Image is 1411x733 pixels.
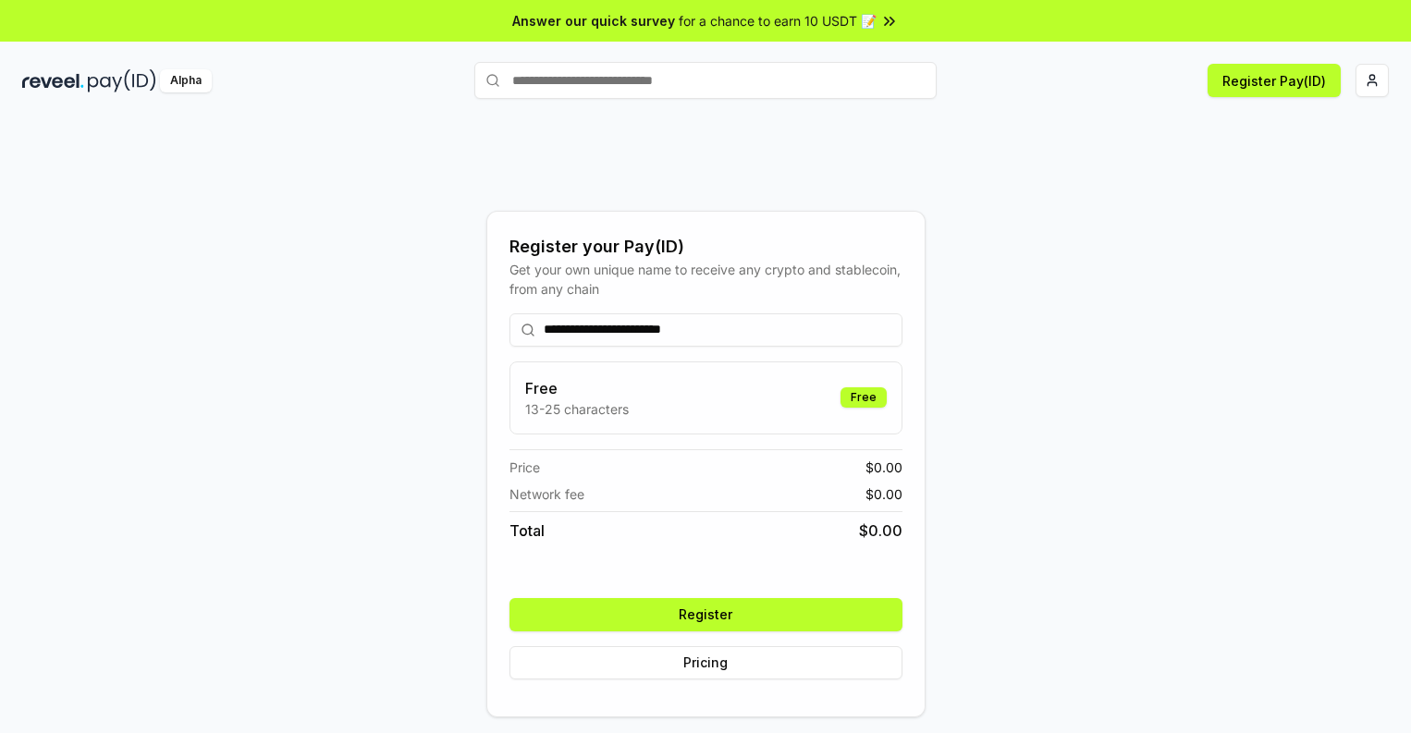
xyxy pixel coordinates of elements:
[160,69,212,92] div: Alpha
[865,458,902,477] span: $ 0.00
[679,11,877,31] span: for a chance to earn 10 USDT 📝
[509,646,902,679] button: Pricing
[512,11,675,31] span: Answer our quick survey
[509,260,902,299] div: Get your own unique name to receive any crypto and stablecoin, from any chain
[88,69,156,92] img: pay_id
[859,519,902,542] span: $ 0.00
[525,377,629,399] h3: Free
[865,484,902,504] span: $ 0.00
[509,519,545,542] span: Total
[525,399,629,419] p: 13-25 characters
[509,234,902,260] div: Register your Pay(ID)
[509,458,540,477] span: Price
[22,69,84,92] img: reveel_dark
[509,598,902,631] button: Register
[840,387,887,408] div: Free
[509,484,584,504] span: Network fee
[1208,64,1341,97] button: Register Pay(ID)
